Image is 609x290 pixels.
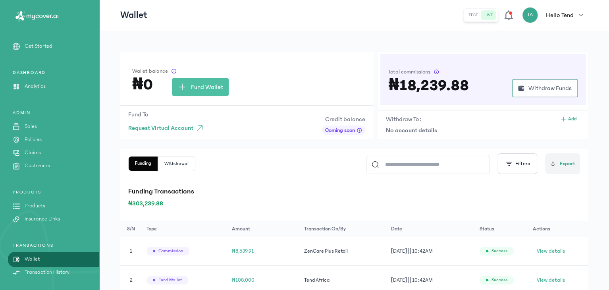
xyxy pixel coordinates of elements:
p: Sales [25,122,37,131]
button: Withdraw Funds [512,79,578,97]
p: Credit balance [322,114,365,124]
h3: ₦18,239.88 [388,79,469,92]
p: Claims [25,149,41,157]
span: Total commissions [388,68,430,76]
span: Withdraw Funds [528,83,572,93]
p: Wallet [120,9,147,21]
span: View details [536,276,565,284]
span: Export [560,160,575,168]
th: Date [386,221,474,237]
button: Funding [129,157,158,171]
td: [DATE] || 10:42AM [386,237,474,266]
span: 2 [130,277,133,283]
span: success [491,277,507,283]
p: Transaction History [25,268,69,276]
span: Coming soon [325,126,355,134]
th: Actions [528,221,588,237]
p: Get Started [25,42,52,50]
p: Fund To [128,110,208,119]
span: Wallet balance [132,67,168,75]
p: Wallet [25,255,40,263]
td: ZenCare Plus Retail [299,237,386,266]
span: ₦108,000 [232,277,254,283]
button: Fund Wallet [172,78,229,96]
button: Filters [497,153,537,174]
p: Customers [25,162,50,170]
button: TAHello Tend [522,7,588,23]
span: Commission [158,248,183,254]
span: Add [568,116,577,122]
th: Status [475,221,528,237]
button: Withdrawal [158,157,195,171]
span: success [491,248,507,254]
button: test [465,10,481,20]
span: Fund Wallet [191,82,223,92]
div: TA [522,7,538,23]
span: Fund wallet [158,277,182,283]
th: Transaction on/by [299,221,386,237]
button: View details [532,274,569,286]
th: Type [142,221,227,237]
p: Funding Transactions [128,186,580,197]
button: Request Virtual Account [128,121,208,135]
button: View details [532,245,569,257]
h3: ₦0 [132,78,153,91]
p: Hello Tend [546,10,574,20]
p: ₦303,239.88 [128,199,580,208]
span: View details [536,247,565,255]
span: ₦8,639.91 [232,248,254,254]
button: live [481,10,496,20]
p: Withdraw To: [386,114,421,124]
button: Add [557,114,580,124]
p: Policies [25,135,42,144]
span: 1 [130,248,132,254]
p: Analytics [25,82,46,91]
p: No account details [386,126,580,135]
th: Amount [227,221,299,237]
button: Export [545,153,580,174]
span: Request Virtual Account [128,123,193,133]
th: S/N [120,221,142,237]
p: Insurance Links [25,215,60,223]
p: Products [25,202,45,210]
